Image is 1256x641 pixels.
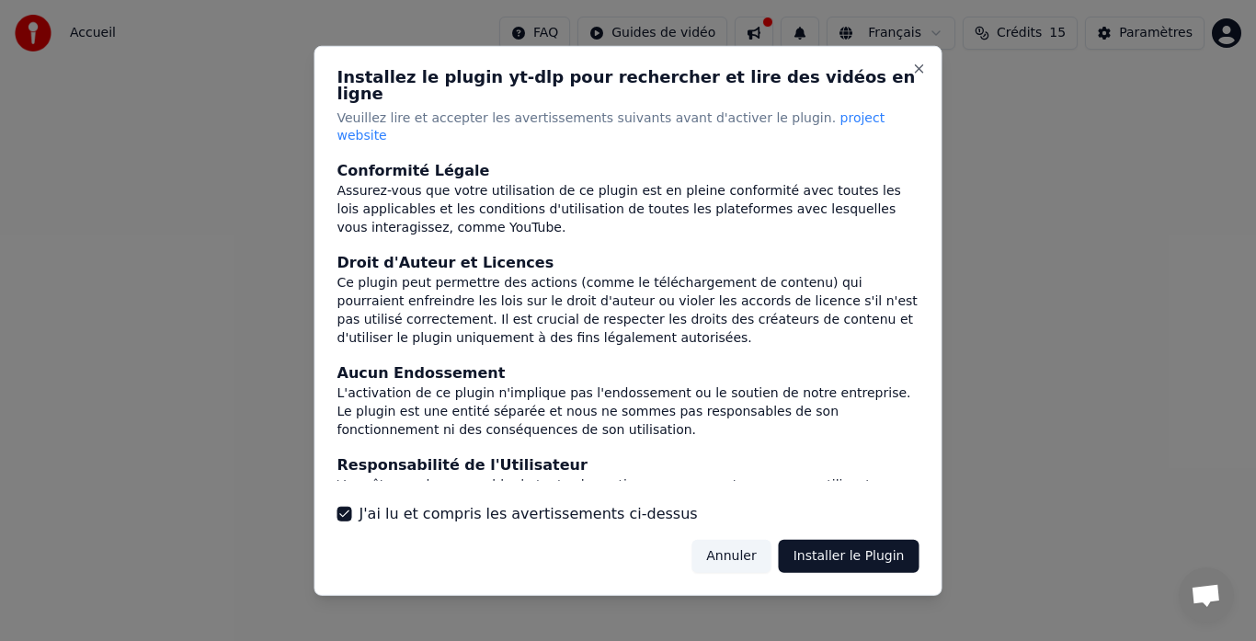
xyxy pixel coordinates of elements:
h2: Installez le plugin yt-dlp pour rechercher et lire des vidéos en ligne [337,68,919,101]
div: Aucun Endossement [337,362,919,384]
label: J'ai lu et compris les avertissements ci-dessus [360,503,698,525]
div: Assurez-vous que votre utilisation de ce plugin est en pleine conformité avec toutes les lois app... [337,182,919,237]
div: Conformité Légale [337,160,919,182]
div: Vous êtes seul responsable de toutes les actions que vous entreprenez en utilisant ce plugin. Cel... [337,476,919,532]
p: Veuillez lire et accepter les avertissements suivants avant d'activer le plugin. [337,109,919,145]
div: Ce plugin peut permettre des actions (comme le téléchargement de contenu) qui pourraient enfreind... [337,274,919,348]
span: project website [337,109,885,143]
div: Responsabilité de l'Utilisateur [337,454,919,476]
div: L'activation de ce plugin n'implique pas l'endossement ou le soutien de notre entreprise. Le plug... [337,384,919,440]
button: Installer le Plugin [779,540,919,573]
div: Droit d'Auteur et Licences [337,252,919,274]
button: Annuler [691,540,771,573]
